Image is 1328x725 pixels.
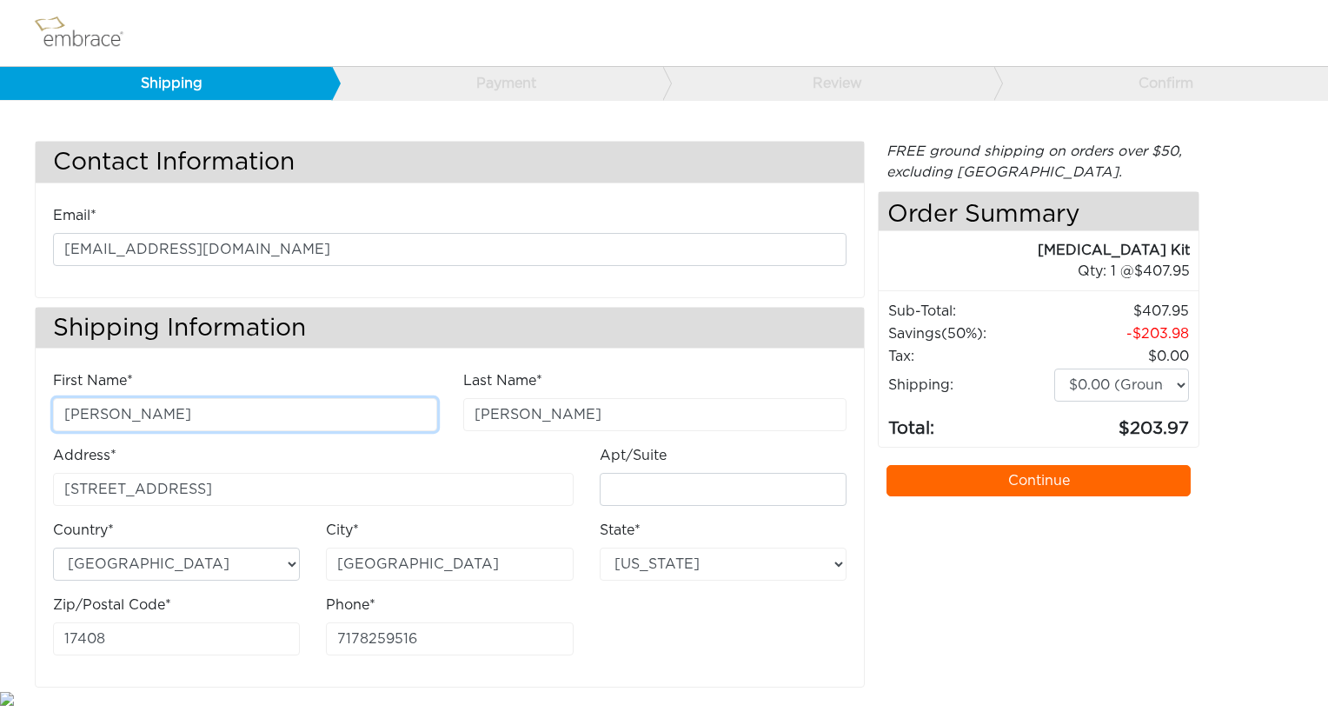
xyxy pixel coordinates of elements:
img: logo.png [30,11,143,55]
label: Country* [53,520,114,541]
label: First Name* [53,370,133,391]
h3: Contact Information [36,142,864,183]
h4: Order Summary [879,192,1199,231]
div: [MEDICAL_DATA] Kit [879,240,1190,261]
td: Total: [887,402,1053,442]
label: Apt/Suite [600,445,667,466]
td: Shipping: [887,368,1053,402]
div: 1 @ [900,261,1190,282]
label: Zip/Postal Code* [53,595,171,615]
a: Confirm [993,67,1325,100]
td: Savings : [887,323,1053,345]
a: Payment [331,67,663,100]
label: Phone* [326,595,375,615]
label: Last Name* [463,370,542,391]
td: 407.95 [1053,300,1189,323]
a: Continue [886,465,1191,496]
label: Email* [53,205,96,226]
a: Review [662,67,994,100]
td: Tax: [887,345,1053,368]
td: Sub-Total: [887,300,1053,323]
td: 203.97 [1053,402,1189,442]
td: 0.00 [1053,345,1189,368]
td: 203.98 [1053,323,1189,345]
label: Address* [53,445,116,466]
span: (50%) [941,327,983,341]
label: City* [326,520,359,541]
span: 407.95 [1134,264,1190,278]
label: State* [600,520,641,541]
h3: Shipping Information [36,308,864,349]
div: FREE ground shipping on orders over $50, excluding [GEOGRAPHIC_DATA]. [878,141,1199,183]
